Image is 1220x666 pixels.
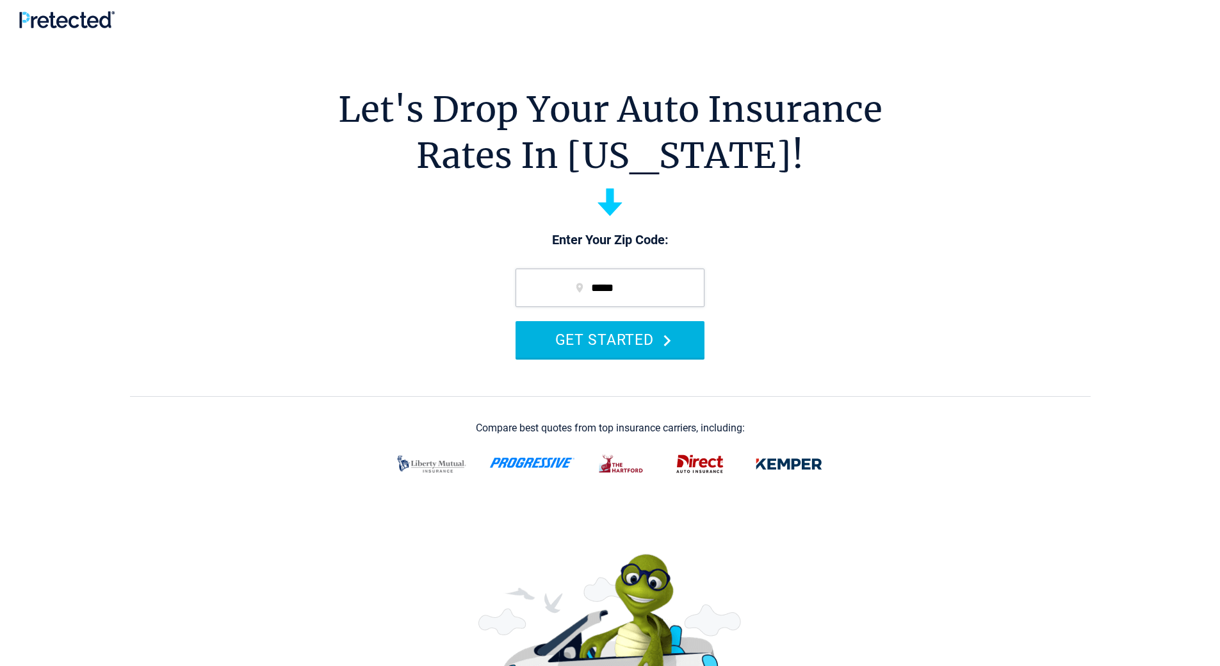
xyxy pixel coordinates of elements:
[489,458,575,468] img: progressive
[516,269,704,307] input: zip code
[516,321,704,358] button: GET STARTED
[476,422,745,434] div: Compare best quotes from top insurance carriers, including:
[590,447,653,481] img: thehartford
[503,231,717,249] p: Enter Your Zip Code:
[19,11,115,28] img: Pretected Logo
[389,447,474,481] img: liberty
[669,447,731,481] img: direct
[747,447,831,481] img: kemper
[338,87,882,179] h1: Let's Drop Your Auto Insurance Rates In [US_STATE]!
